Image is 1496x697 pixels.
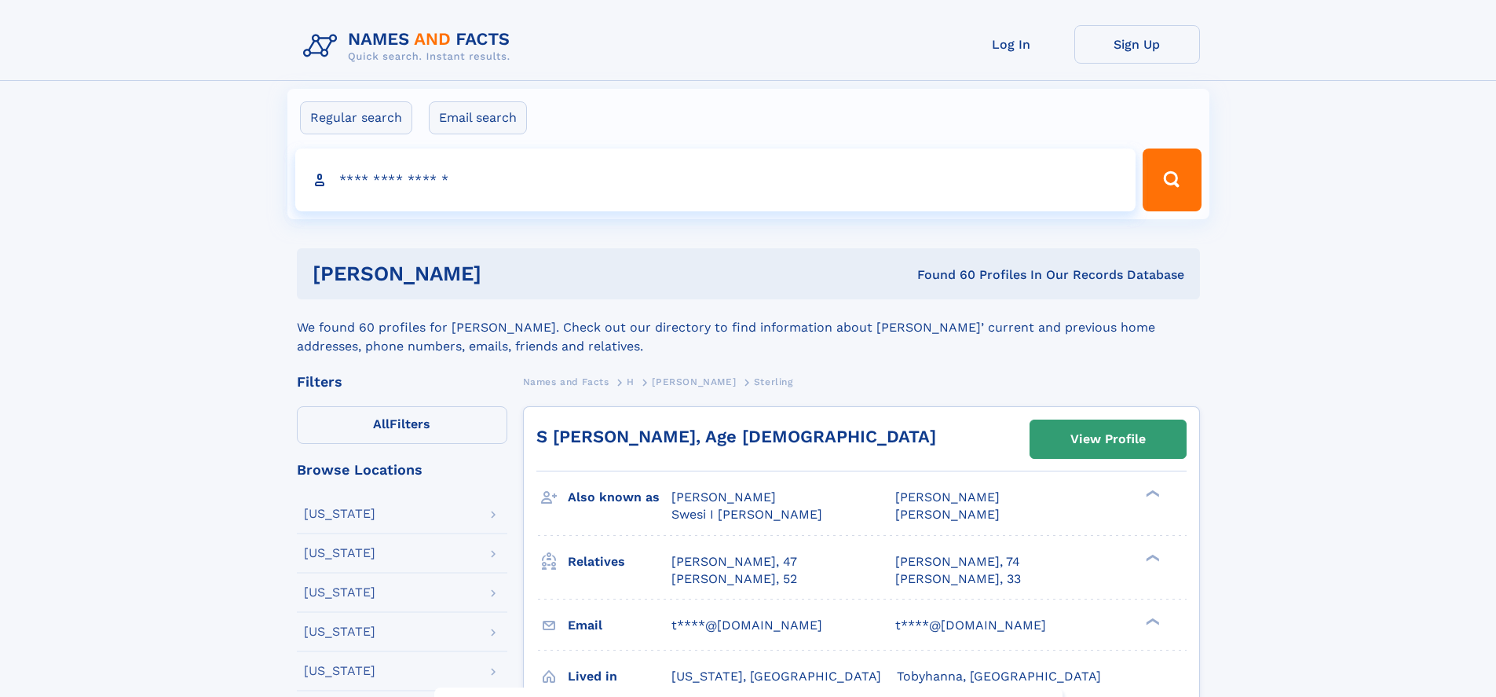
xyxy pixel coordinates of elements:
h3: Email [568,612,671,639]
a: Sign Up [1074,25,1200,64]
h3: Relatives [568,548,671,575]
label: Regular search [300,101,412,134]
div: We found 60 profiles for [PERSON_NAME]. Check out our directory to find information about [PERSON... [297,299,1200,356]
span: Sterling [754,376,793,387]
a: Log In [949,25,1074,64]
span: [PERSON_NAME] [895,490,1000,504]
a: H [627,372,635,391]
a: [PERSON_NAME], 47 [671,553,797,570]
label: Filters [297,406,507,444]
div: [US_STATE] [304,547,375,559]
a: [PERSON_NAME] [652,372,736,391]
div: Found 60 Profiles In Our Records Database [699,266,1184,284]
div: [US_STATE] [304,508,375,520]
label: Email search [429,101,527,134]
div: ❯ [1142,616,1161,626]
span: [PERSON_NAME] [652,376,736,387]
span: Swesi I [PERSON_NAME] [671,507,822,522]
a: View Profile [1030,420,1186,458]
span: [PERSON_NAME] [671,490,776,504]
span: [US_STATE], [GEOGRAPHIC_DATA] [671,669,881,684]
span: [PERSON_NAME] [895,507,1000,522]
img: Logo Names and Facts [297,25,523,68]
div: Browse Locations [297,463,507,477]
div: [US_STATE] [304,625,375,638]
h3: Lived in [568,663,671,690]
button: Search Button [1143,149,1201,211]
a: [PERSON_NAME], 33 [895,570,1021,588]
span: Tobyhanna, [GEOGRAPHIC_DATA] [897,669,1101,684]
div: Filters [297,375,507,389]
div: ❯ [1142,489,1161,499]
div: [US_STATE] [304,665,375,677]
h3: Also known as [568,484,671,511]
a: S [PERSON_NAME], Age [DEMOGRAPHIC_DATA] [536,427,936,446]
h1: [PERSON_NAME] [313,264,700,284]
a: Names and Facts [523,372,609,391]
a: [PERSON_NAME], 74 [895,553,1020,570]
input: search input [295,149,1136,211]
span: All [373,416,390,431]
span: H [627,376,635,387]
div: ❯ [1142,552,1161,563]
a: [PERSON_NAME], 52 [671,570,797,588]
div: View Profile [1070,421,1146,457]
div: [US_STATE] [304,586,375,599]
